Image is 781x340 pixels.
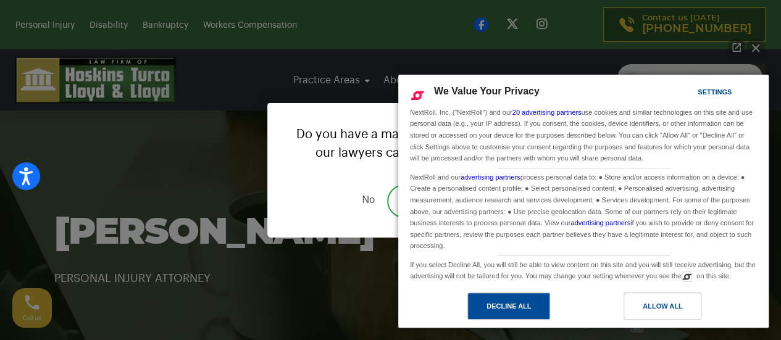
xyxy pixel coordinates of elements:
a: Allow All [583,292,761,326]
p: Do you have a matter with which our lawyers can help you? [277,113,504,175]
div: Settings [698,85,732,99]
span: We Value Your Privacy [434,86,540,96]
a: advertising partners [570,219,630,226]
a: Settings [676,82,706,105]
div: Allow All [643,299,682,313]
div: Decline All [487,299,531,313]
a: 20 advertising partners [512,109,582,116]
a: Decline [349,185,386,218]
a: Accept [387,185,432,218]
a: advertising partners [461,173,520,181]
div: NextRoll and our process personal data to: ● Store and/or access information on a device; ● Creat... [407,168,759,253]
a: Decline All [406,292,583,326]
div: NextRoll, Inc. ("NextRoll") and our use cookies and similar technologies on this site and use per... [407,106,759,165]
div: If you select Decline All, you will still be able to view content on this site and you will still... [407,256,759,283]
